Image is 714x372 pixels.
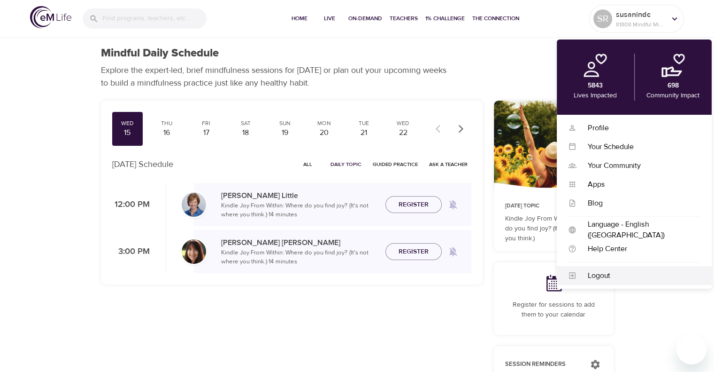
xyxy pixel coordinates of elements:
div: Logout [576,270,700,281]
p: Register for sessions to add them to your calendar [505,300,602,320]
div: Language - English ([GEOGRAPHIC_DATA]) [576,219,700,241]
div: 19 [273,127,297,138]
input: Find programs, teachers, etc... [102,8,207,29]
div: Sun [273,119,297,127]
span: Remind me when a class goes live every Wednesday at 3:00 PM [442,240,464,263]
span: 1% Challenge [425,14,465,24]
p: Kindle Joy From Within: Where do you find joy? (It's not where you think.) · 14 minutes [221,201,378,220]
img: logo [30,6,71,28]
p: susanindc [616,9,666,20]
div: Sat [234,119,257,127]
div: Your Community [576,160,700,171]
p: Kindle Joy From Within: Where do you find joy? (It's not where you think.) [505,214,602,244]
p: 5843 [588,81,603,91]
button: Guided Practice [369,157,422,172]
div: Profile [576,123,700,134]
p: [PERSON_NAME] Little [221,190,378,201]
img: Andrea_Lieberstein-min.jpg [182,239,206,264]
div: 22 [392,127,415,138]
span: On-Demand [348,14,382,24]
div: 17 [194,127,218,138]
p: 3:00 PM [112,245,150,258]
p: 81808 Mindful Minutes [616,20,666,29]
div: 18 [234,127,257,138]
span: The Connection [472,14,519,24]
div: Blog [576,198,700,209]
div: Help Center [576,244,700,254]
p: Explore the expert-led, brief mindfulness sessions for [DATE] or plan out your upcoming weeks to ... [101,64,453,89]
div: 16 [155,127,178,138]
div: Wed [392,119,415,127]
span: Home [288,14,311,24]
img: community.png [661,54,685,77]
button: Register [385,243,442,261]
div: Your Schedule [576,142,700,152]
span: Teachers [390,14,418,24]
p: Session Reminders [505,360,581,369]
div: Wed [116,119,139,127]
div: Apps [576,179,700,190]
div: Tue [352,119,376,127]
h1: Mindful Daily Schedule [101,47,219,60]
span: Ask a Teacher [429,160,468,169]
button: Daily Topic [327,157,365,172]
div: 20 [313,127,336,138]
iframe: Button to launch messaging window [676,334,706,364]
p: 698 [668,81,679,91]
span: Daily Topic [330,160,361,169]
p: Kindle Joy From Within: Where do you find joy? (It's not where you think.) · 14 minutes [221,248,378,267]
span: All [297,160,319,169]
button: All [293,157,323,172]
span: Live [318,14,341,24]
span: Register [399,246,429,258]
div: 15 [116,127,139,138]
div: Fri [194,119,218,127]
button: Ask a Teacher [425,157,471,172]
div: Thu [155,119,178,127]
span: Guided Practice [373,160,418,169]
img: Kerry_Little_Headshot_min.jpg [182,192,206,217]
p: [DATE] Schedule [112,158,173,171]
p: Lives Impacted [574,91,617,101]
p: Community Impact [646,91,699,101]
button: Register [385,196,442,214]
img: personal.png [583,54,607,77]
div: SR [593,9,612,28]
p: 12:00 PM [112,198,150,211]
p: [DATE] Topic [505,202,602,210]
p: [PERSON_NAME] [PERSON_NAME] [221,237,378,248]
div: 21 [352,127,376,138]
span: Remind me when a class goes live every Wednesday at 12:00 PM [442,193,464,216]
div: Mon [313,119,336,127]
span: Register [399,199,429,211]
